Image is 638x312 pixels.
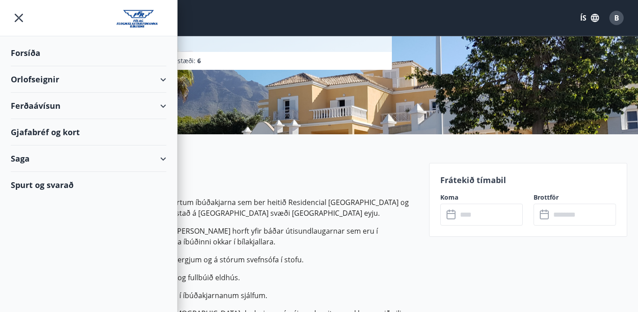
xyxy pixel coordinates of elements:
p: Snotur nýuppgerð 75,1 m2 íbúð í rólegum og afgirtum íbúðakjarna sem ber heitið Residencial [GEOGR... [11,197,418,218]
label: Brottför [534,193,616,202]
span: B [614,13,619,23]
div: Spurt og svarað [11,172,166,198]
div: Ferðaávísun [11,93,166,119]
button: menu [11,10,27,26]
div: Saga [11,145,166,172]
p: Svefnpláss er fyrir 6 fullorðna í tveimur svefnherbergjum og á stórum svefnsófa í stofu. [11,254,418,265]
span: 6 [197,56,201,65]
div: Gjafabréf og kort [11,119,166,145]
p: Frábærar 13,2 m2 svalir eru út frá stofu þar sem [PERSON_NAME] horft yfir báðar útisundlaugarnar ... [11,226,418,247]
p: Ekkert gasgrill fylgir eigninni því þau eru ekki leyfð í íbúðakjarnanum sjálfum. [11,290,418,301]
button: ÍS [575,10,604,26]
span: Svefnstæði : [161,56,201,65]
img: union_logo [117,10,166,28]
button: B [606,7,627,29]
h2: Upplýsingar [11,167,418,186]
p: Í íbúðinni eru tvö baðherbergi, báðar með sturtu og fullbúið eldhús. [11,272,418,283]
div: Forsíða [11,40,166,66]
p: Frátekið tímabil [440,174,616,186]
label: Koma [440,193,523,202]
div: Orlofseignir [11,66,166,93]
